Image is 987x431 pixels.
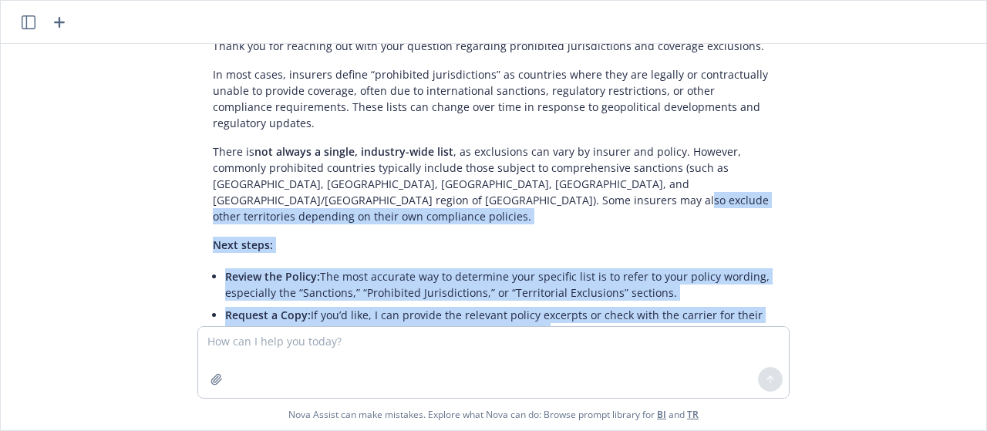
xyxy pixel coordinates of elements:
a: BI [657,408,666,421]
a: TR [687,408,699,421]
span: Request a Copy: [225,308,311,322]
span: Nova Assist can make mistakes. Explore what Nova can do: Browse prompt library for and [7,399,980,430]
span: Next steps: [213,237,273,252]
span: not always a single, industry-wide list [254,144,453,159]
p: Thank you for reaching out with your question regarding prohibited jurisdictions and coverage exc... [213,38,774,54]
li: The most accurate way to determine your specific list is to refer to your policy wording, especia... [225,265,774,304]
p: There is , as exclusions can vary by insurer and policy. However, commonly prohibited countries t... [213,143,774,224]
p: In most cases, insurers define “prohibited jurisdictions” as countries where they are legally or ... [213,66,774,131]
li: If you’d like, I can provide the relevant policy excerpts or check with the carrier for their cur... [225,304,774,342]
span: Review the Policy: [225,269,320,284]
